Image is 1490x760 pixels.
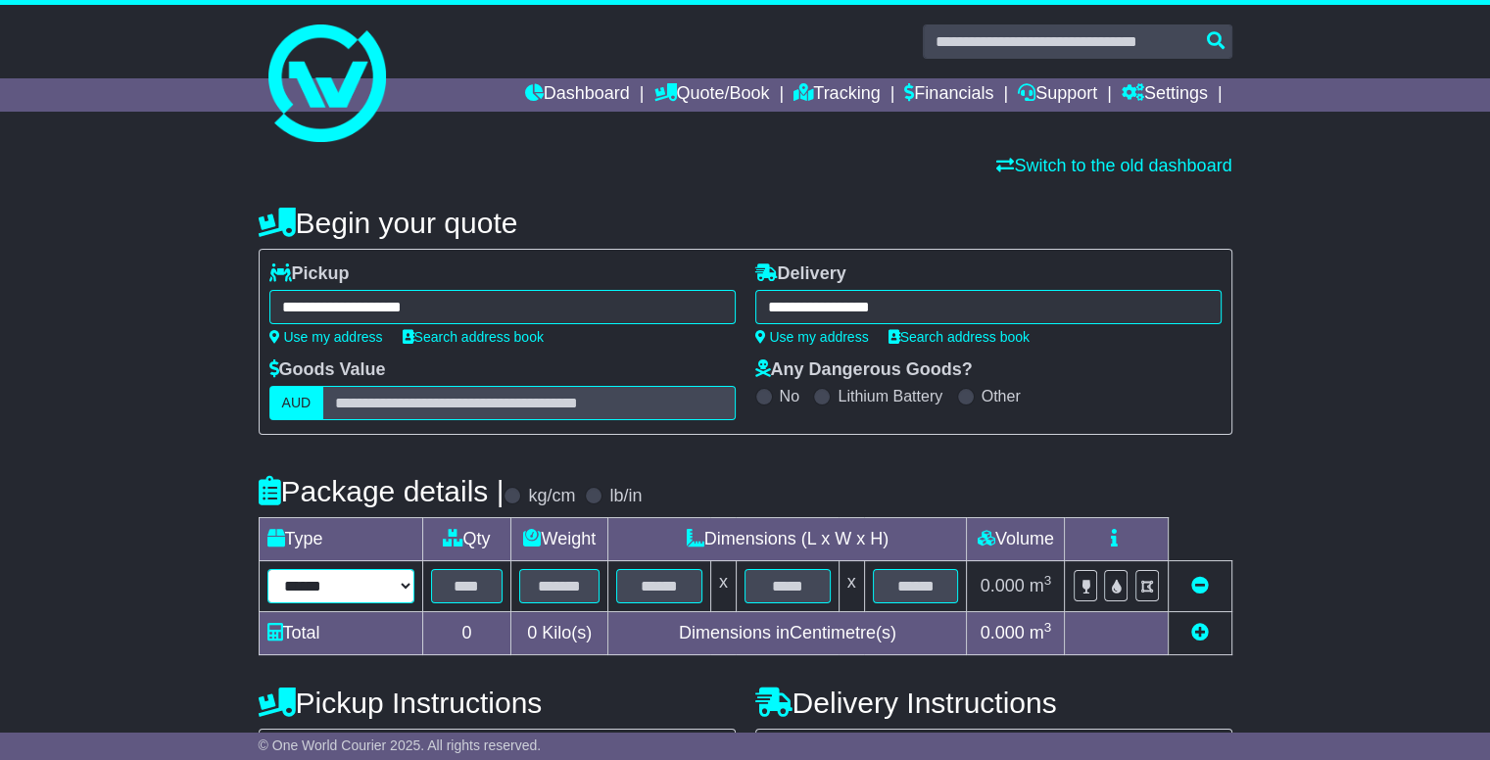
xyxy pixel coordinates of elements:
[269,329,383,345] a: Use my address
[259,518,422,561] td: Type
[755,263,846,285] label: Delivery
[981,576,1025,595] span: 0.000
[1018,78,1097,112] a: Support
[259,687,736,719] h4: Pickup Instructions
[609,486,642,507] label: lb/in
[269,359,386,381] label: Goods Value
[839,561,864,612] td: x
[981,623,1025,642] span: 0.000
[1030,623,1052,642] span: m
[793,78,880,112] a: Tracking
[528,486,575,507] label: kg/cm
[403,329,544,345] a: Search address book
[422,518,511,561] td: Qty
[269,386,324,420] label: AUD
[1044,573,1052,588] sup: 3
[608,518,967,561] td: Dimensions (L x W x H)
[755,359,973,381] label: Any Dangerous Goods?
[904,78,993,112] a: Financials
[1191,576,1209,595] a: Remove this item
[1122,78,1208,112] a: Settings
[422,612,511,655] td: 0
[755,329,869,345] a: Use my address
[259,475,505,507] h4: Package details |
[511,518,608,561] td: Weight
[1191,623,1209,642] a: Add new item
[755,687,1232,719] h4: Delivery Instructions
[982,387,1021,405] label: Other
[967,518,1065,561] td: Volume
[259,737,542,753] span: © One World Courier 2025. All rights reserved.
[259,207,1232,239] h4: Begin your quote
[653,78,769,112] a: Quote/Book
[527,623,537,642] span: 0
[996,156,1231,175] a: Switch to the old dashboard
[269,263,350,285] label: Pickup
[511,612,608,655] td: Kilo(s)
[838,387,942,405] label: Lithium Battery
[710,561,736,612] td: x
[780,387,799,405] label: No
[1044,620,1052,635] sup: 3
[259,612,422,655] td: Total
[1030,576,1052,595] span: m
[889,329,1030,345] a: Search address book
[525,78,630,112] a: Dashboard
[608,612,967,655] td: Dimensions in Centimetre(s)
